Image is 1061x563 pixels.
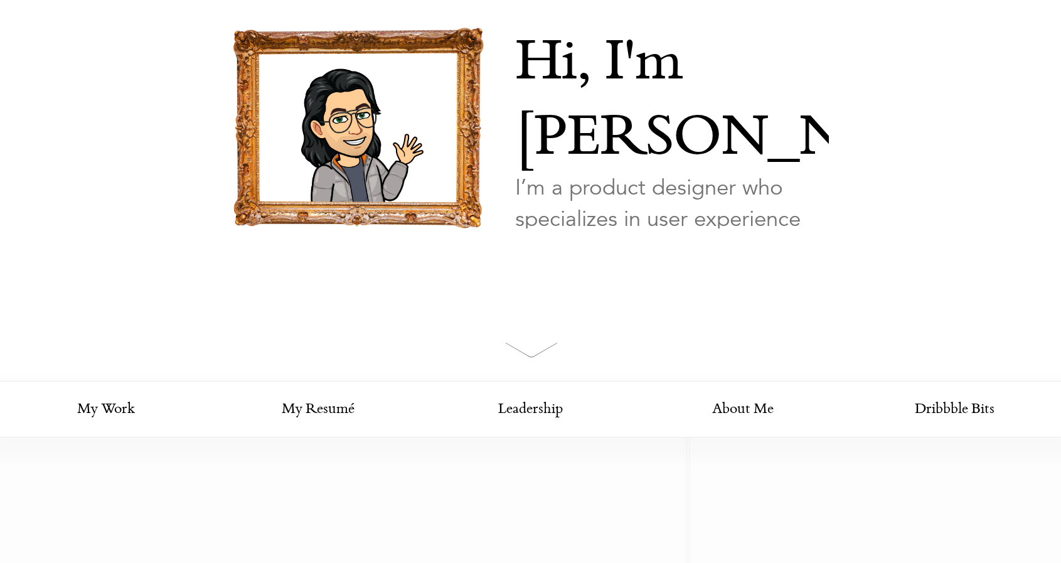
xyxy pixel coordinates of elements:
[515,172,829,266] p: I’m a product designer who specializes in user experience and interaction design
[515,28,829,178] p: Hi, I'm [PERSON_NAME]
[505,342,558,358] img: arrow.svg
[424,382,636,438] a: Leadership
[212,382,424,438] a: My Resumé
[849,382,1061,438] a: Dribbble Bits
[233,28,484,228] img: picture-frame.png
[637,382,849,438] a: About Me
